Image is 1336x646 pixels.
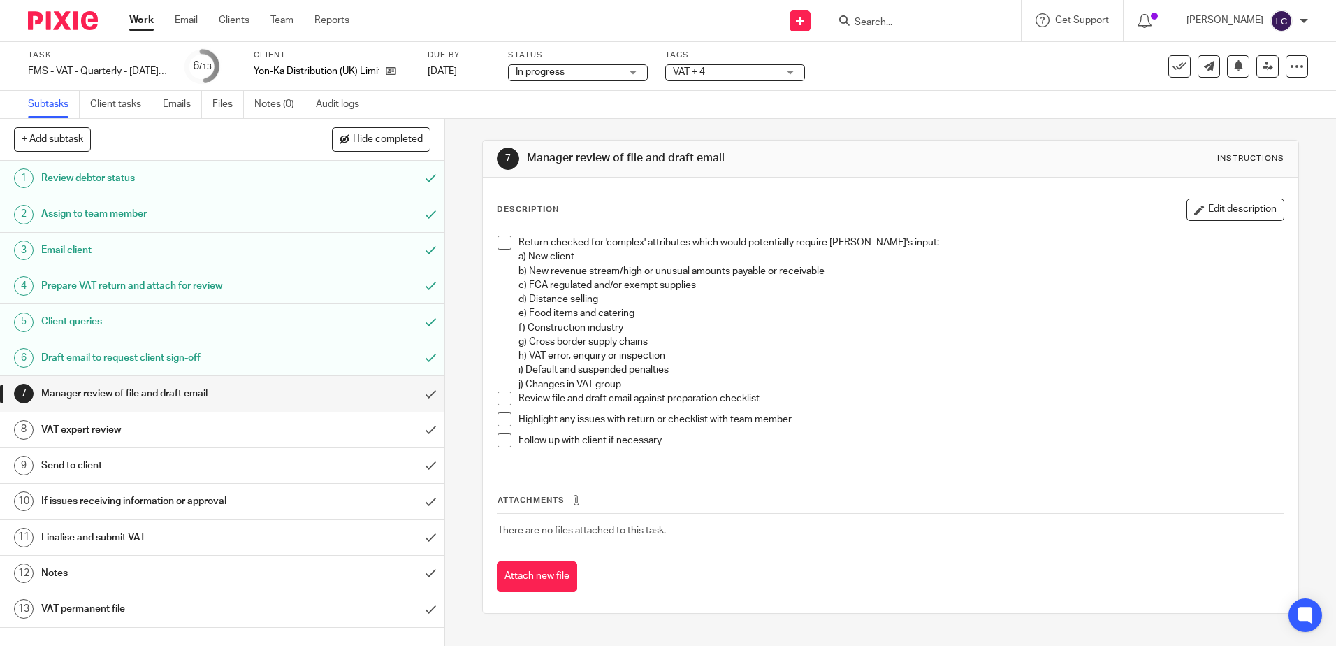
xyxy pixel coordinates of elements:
[518,392,1283,405] p: Review file and draft email against preparation checklist
[14,127,91,151] button: + Add subtask
[14,205,34,224] div: 2
[527,151,920,166] h1: Manager review of file and draft email
[41,598,282,619] h1: VAT permanent file
[353,134,423,145] span: Hide completed
[14,276,34,296] div: 4
[1055,15,1109,25] span: Get Support
[332,127,430,151] button: Hide completed
[14,564,34,583] div: 12
[14,384,34,403] div: 7
[212,91,244,118] a: Files
[518,236,1283,378] p: Return checked for 'complex' attributes which would potentially require [PERSON_NAME]'s input: a)...
[314,13,349,27] a: Reports
[14,456,34,475] div: 9
[41,311,282,332] h1: Client queries
[129,13,154,27] a: Work
[41,419,282,440] h1: VAT expert review
[516,67,565,77] span: In progress
[665,50,805,61] label: Tags
[853,17,979,29] input: Search
[497,148,519,170] div: 7
[518,412,1283,426] p: Highlight any issues with return or checklist with team member
[163,91,202,118] a: Emails
[428,66,457,76] span: [DATE]
[254,91,305,118] a: Notes (0)
[41,383,282,404] h1: Manager review of file and draft email
[497,561,577,593] button: Attach new file
[41,455,282,476] h1: Send to client
[41,527,282,548] h1: Finalise and submit VAT
[673,67,705,77] span: VAT + 4
[1186,13,1263,27] p: [PERSON_NAME]
[41,168,282,189] h1: Review debtor status
[1217,153,1284,164] div: Instructions
[316,91,370,118] a: Audit logs
[28,64,168,78] div: FMS - VAT - Quarterly - [DATE] - [DATE]
[14,599,34,619] div: 13
[270,13,293,27] a: Team
[518,378,1283,392] p: j) Changes in VAT group
[1186,199,1284,221] button: Edit description
[254,64,379,78] p: Yon-Ka Distribution (UK) Limited
[498,526,666,536] span: There are no files attached to this task.
[14,528,34,547] div: 11
[41,275,282,296] h1: Prepare VAT return and attach for review
[175,13,198,27] a: Email
[199,63,212,71] small: /13
[14,313,34,332] div: 5
[254,50,410,61] label: Client
[28,64,168,78] div: FMS - VAT - Quarterly - June - August, 2025
[14,241,34,260] div: 3
[14,168,34,188] div: 1
[1270,10,1293,32] img: svg%3E
[219,13,249,27] a: Clients
[41,347,282,368] h1: Draft email to request client sign-off
[497,204,559,215] p: Description
[90,91,152,118] a: Client tasks
[14,420,34,440] div: 8
[508,50,648,61] label: Status
[518,433,1283,447] p: Follow up with client if necessary
[41,563,282,584] h1: Notes
[14,348,34,368] div: 6
[14,491,34,511] div: 10
[41,491,282,512] h1: If issues receiving information or approval
[428,50,491,61] label: Due by
[28,91,80,118] a: Subtasks
[41,240,282,261] h1: Email client
[28,50,168,61] label: Task
[28,11,98,30] img: Pixie
[193,58,212,74] div: 6
[498,496,565,504] span: Attachments
[41,203,282,224] h1: Assign to team member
